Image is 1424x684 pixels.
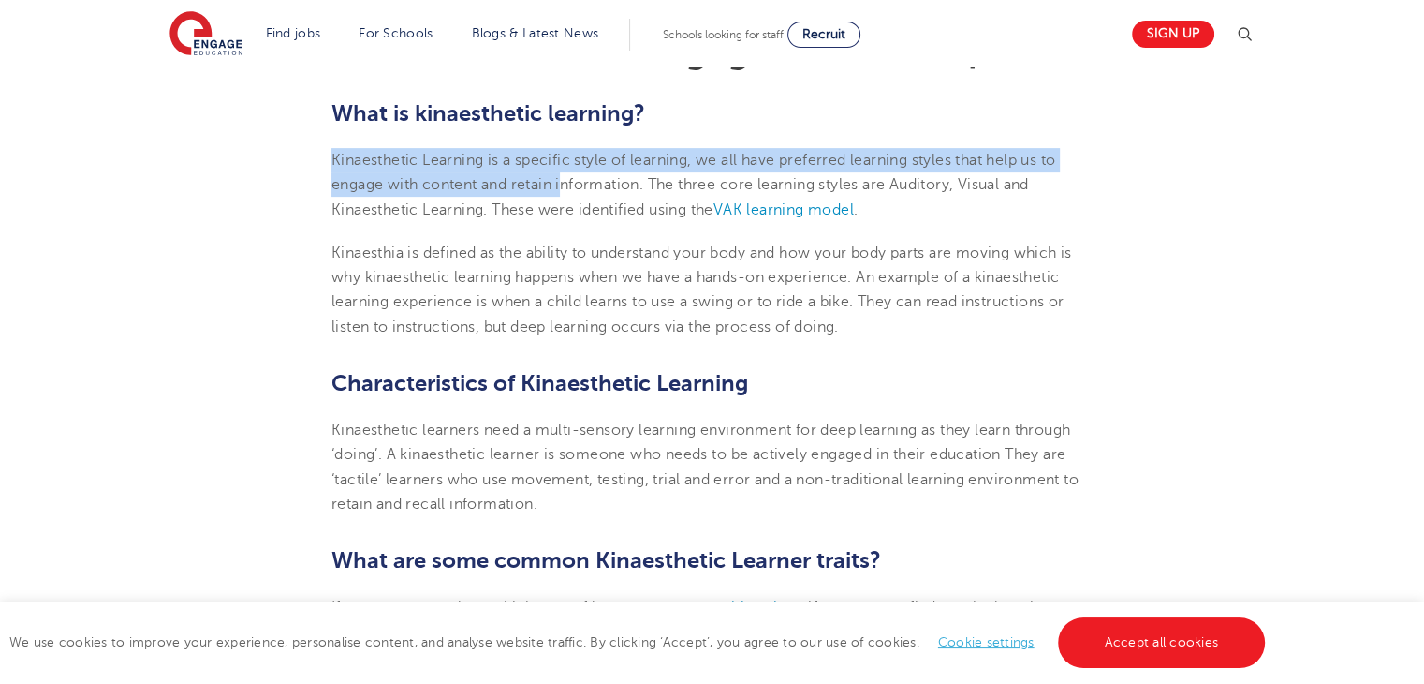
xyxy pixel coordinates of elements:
[1132,21,1214,48] a: Sign up
[331,97,1093,129] h2: What is kinaesthetic learning?
[703,599,785,616] a: try this quiz
[854,201,858,218] span: .
[331,152,1055,218] span: Kinaesthetic Learning is a specific style of learning, we all have preferred learning styles that...
[938,635,1035,649] a: Cookie settings
[266,26,321,40] a: Find jobs
[331,269,1064,335] span: inaesthetic learning happens when we have a hands-on experience. An example of a kinaesthetic lea...
[359,26,433,40] a: For Schools
[331,370,748,396] b: Characteristics of Kinaesthetic Learning
[472,26,599,40] a: Blogs & Latest News
[787,22,860,48] a: Recruit
[713,201,854,218] a: VAK learning model
[663,28,784,41] span: Schools looking for staff
[492,201,712,218] span: These were identified using the
[331,595,1093,645] p: If you want to explore which type of learner you are, or, if you want to find out the learning st...
[9,635,1270,649] span: We use cookies to improve your experience, personalise content, and analyse website traffic. By c...
[331,547,881,573] span: What are some common Kinaesthetic Learner traits?
[802,27,845,41] span: Recruit
[169,11,242,58] img: Engage Education
[331,245,1072,286] span: Kinaesthia is defined as the ability to understand your body and how your body parts are moving w...
[1058,617,1266,668] a: Accept all cookies
[331,422,1079,513] span: Kinaesthetic learners need a multi-sensory learning environment for deep learning as they learn t...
